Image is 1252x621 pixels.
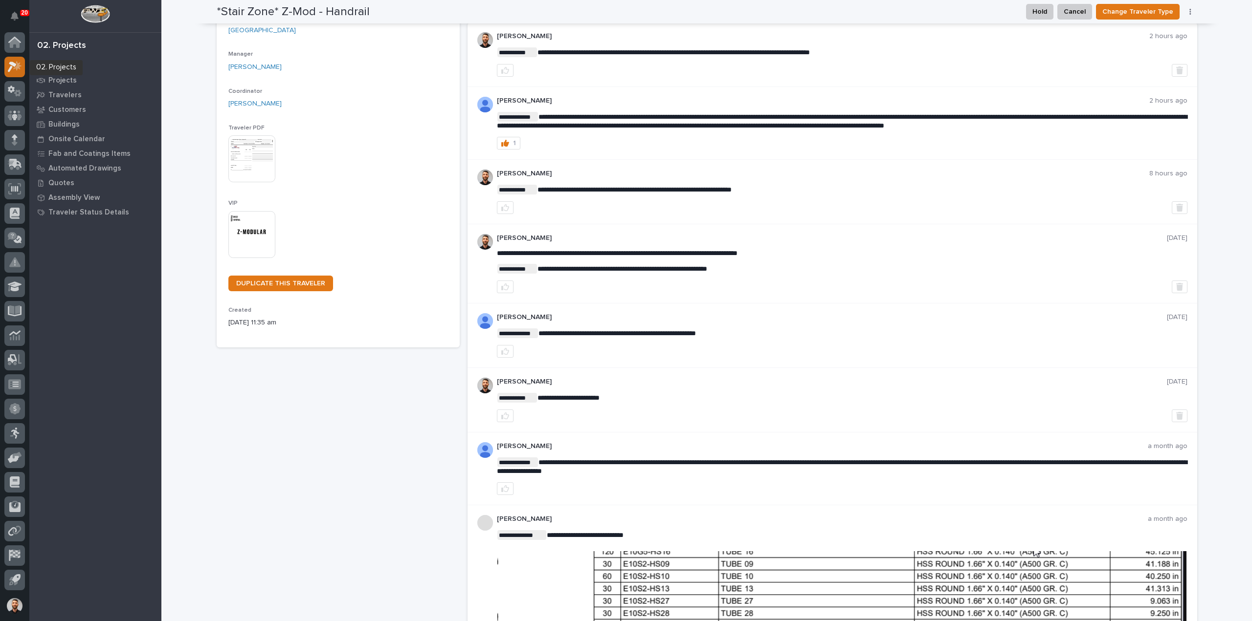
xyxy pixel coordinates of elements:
[477,378,493,393] img: AGNmyxaji213nCK4JzPdPN3H3CMBhXDSA2tJ_sy3UIa5=s96-c
[497,515,1148,523] p: [PERSON_NAME]
[228,200,238,206] span: VIP
[228,307,251,313] span: Created
[12,12,25,27] div: Notifications20
[497,137,520,150] button: 1
[228,125,265,131] span: Traveler PDF
[1148,515,1187,523] p: a month ago
[1172,64,1187,77] button: Delete post
[217,5,370,19] h2: *Stair Zone* Z-Mod - Handrail
[1026,4,1053,20] button: Hold
[1032,6,1047,18] span: Hold
[497,170,1149,178] p: [PERSON_NAME]
[1167,234,1187,242] p: [DATE]
[48,91,82,100] p: Travelers
[29,73,161,87] a: Projects
[1149,170,1187,178] p: 8 hours ago
[1172,280,1187,293] button: Delete post
[48,193,100,202] p: Assembly View
[37,41,86,51] div: 02. Projects
[497,482,514,495] button: like this post
[1096,4,1180,20] button: Change Traveler Type
[497,97,1149,105] p: [PERSON_NAME]
[29,131,161,146] a: Onsite Calendar
[497,345,514,358] button: like this post
[29,175,161,190] a: Quotes
[29,161,161,175] a: Automated Drawings
[1167,313,1187,321] p: [DATE]
[497,201,514,214] button: like this post
[497,280,514,293] button: like this post
[497,442,1148,450] p: [PERSON_NAME]
[228,318,448,328] p: [DATE] 11:35 am
[513,140,516,147] div: 1
[48,106,86,114] p: Customers
[1149,32,1187,41] p: 2 hours ago
[29,87,161,102] a: Travelers
[1057,4,1092,20] button: Cancel
[48,120,80,129] p: Buildings
[1172,409,1187,422] button: Delete post
[29,190,161,205] a: Assembly View
[48,208,129,217] p: Traveler Status Details
[228,276,333,291] a: DUPLICATE THIS TRAVELER
[29,58,161,73] a: My Work
[48,179,74,188] p: Quotes
[29,102,161,117] a: Customers
[497,64,514,77] button: like this post
[48,135,105,144] p: Onsite Calendar
[29,146,161,161] a: Fab and Coatings Items
[477,32,493,48] img: AGNmyxaji213nCK4JzPdPN3H3CMBhXDSA2tJ_sy3UIa5=s96-c
[228,62,282,72] a: [PERSON_NAME]
[477,170,493,185] img: AGNmyxaji213nCK4JzPdPN3H3CMBhXDSA2tJ_sy3UIa5=s96-c
[477,313,493,329] img: AOh14GjpcA6ydKGAvwfezp8OhN30Q3_1BHk5lQOeczEvCIoEuGETHm2tT-JUDAHyqffuBe4ae2BInEDZwLlH3tcCd_oYlV_i4...
[497,313,1167,321] p: [PERSON_NAME]
[1148,442,1187,450] p: a month ago
[48,164,121,173] p: Automated Drawings
[1102,6,1173,18] span: Change Traveler Type
[29,117,161,131] a: Buildings
[236,280,325,287] span: DUPLICATE THIS TRAVELER
[1064,6,1086,18] span: Cancel
[22,9,28,16] p: 20
[497,234,1167,242] p: [PERSON_NAME]
[4,596,25,616] button: users-avatar
[1167,378,1187,386] p: [DATE]
[477,234,493,250] img: AGNmyxaji213nCK4JzPdPN3H3CMBhXDSA2tJ_sy3UIa5=s96-c
[497,32,1149,41] p: [PERSON_NAME]
[477,97,493,112] img: AOh14GjpcA6ydKGAvwfezp8OhN30Q3_1BHk5lQOeczEvCIoEuGETHm2tT-JUDAHyqffuBe4ae2BInEDZwLlH3tcCd_oYlV_i4...
[228,88,262,94] span: Coordinator
[48,150,131,158] p: Fab and Coatings Items
[1172,201,1187,214] button: Delete post
[497,378,1167,386] p: [PERSON_NAME]
[48,76,77,85] p: Projects
[228,51,253,57] span: Manager
[1149,97,1187,105] p: 2 hours ago
[4,6,25,26] button: Notifications
[477,442,493,458] img: AOh14GjpcA6ydKGAvwfezp8OhN30Q3_1BHk5lQOeczEvCIoEuGETHm2tT-JUDAHyqffuBe4ae2BInEDZwLlH3tcCd_oYlV_i4...
[228,15,448,36] a: 25522 - Stair Zone - Z-Modular - [GEOGRAPHIC_DATA] [GEOGRAPHIC_DATA]
[81,5,110,23] img: Workspace Logo
[29,205,161,219] a: Traveler Status Details
[497,409,514,422] button: like this post
[48,62,78,70] p: My Work
[228,99,282,109] a: [PERSON_NAME]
